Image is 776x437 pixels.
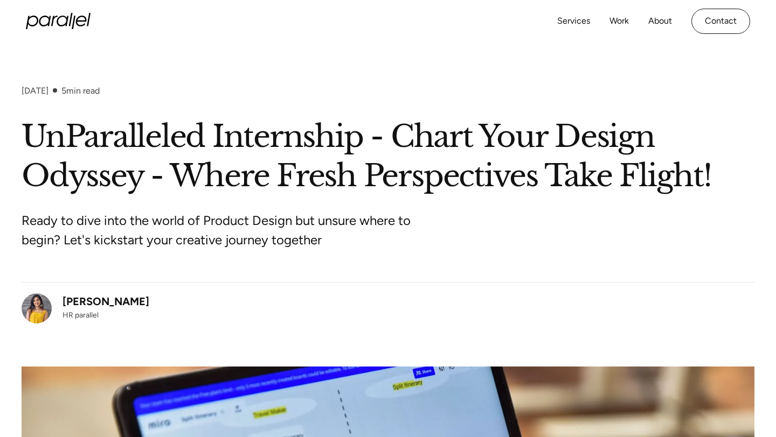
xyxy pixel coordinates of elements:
[61,86,100,96] div: min read
[63,293,149,309] div: [PERSON_NAME]
[609,13,629,29] a: Work
[691,9,750,34] a: Contact
[22,211,426,250] p: Ready to dive into the world of Product Design but unsure where to begin? Let's kickstart your cr...
[22,86,48,96] div: [DATE]
[22,293,149,323] a: [PERSON_NAME]HR parallel
[22,293,52,323] img: Gargi Jain
[22,117,754,196] h1: UnParalleled Internship - Chart Your Design Odyssey - Where Fresh Perspectives Take Flight!
[557,13,590,29] a: Services
[63,309,149,321] div: HR parallel
[26,13,91,29] a: home
[648,13,672,29] a: About
[61,86,66,96] span: 5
